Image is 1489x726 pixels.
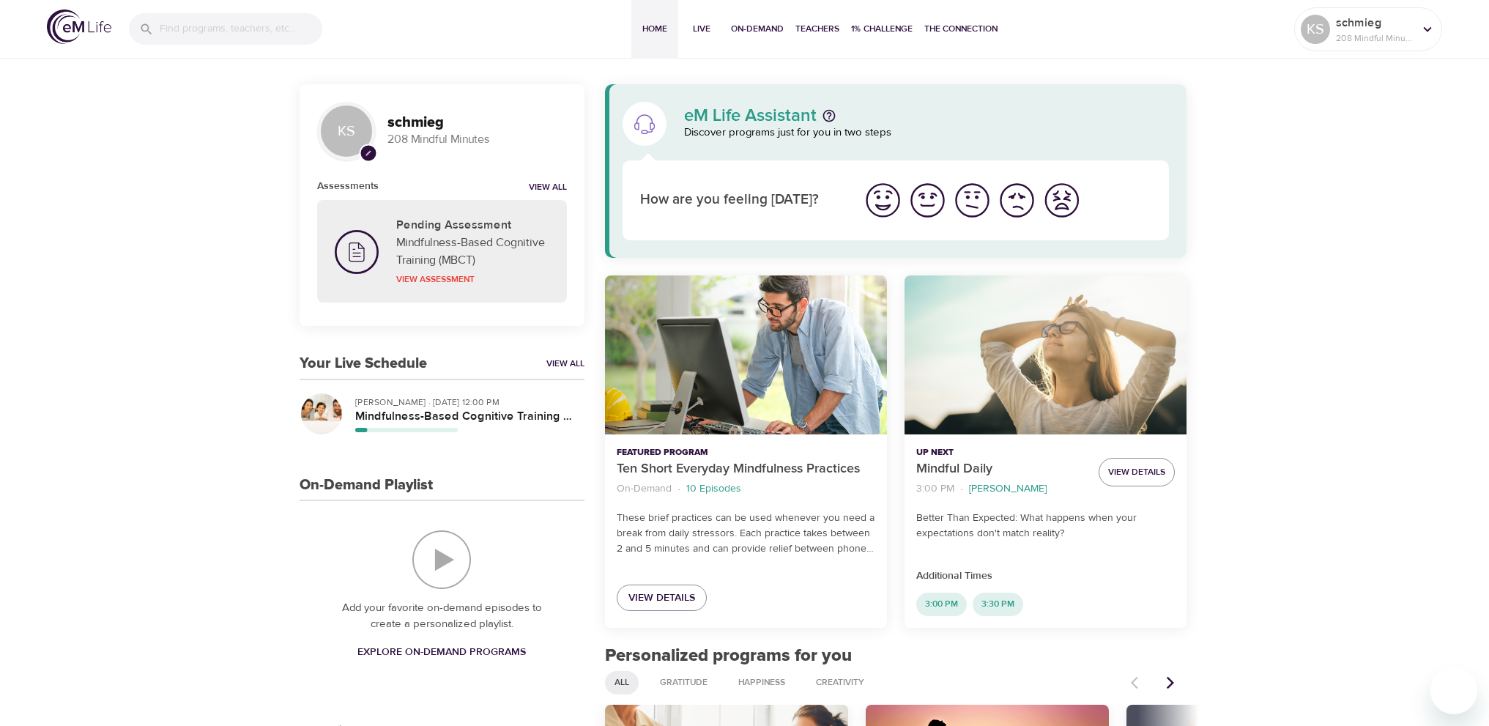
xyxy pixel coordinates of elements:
[606,676,638,689] span: All
[916,446,1087,459] p: Up Next
[605,275,887,434] button: Ten Short Everyday Mindfulness Practices
[317,102,376,160] div: KS
[916,481,954,497] p: 3:00 PM
[1041,180,1082,221] img: worst
[960,479,963,499] li: ·
[1336,32,1414,45] p: 208 Mindful Minutes
[916,511,1175,541] p: Better Than Expected: What happens when your expectations don't match reality?
[973,598,1023,610] span: 3:30 PM
[352,639,532,666] a: Explore On-Demand Programs
[651,676,716,689] span: Gratitude
[686,481,741,497] p: 10 Episodes
[863,180,903,221] img: great
[546,358,584,370] a: View All
[905,178,950,223] button: I'm feeling good
[637,21,672,37] span: Home
[605,645,1187,667] h2: Personalized programs for you
[617,479,875,499] nav: breadcrumb
[329,600,555,633] p: Add your favorite on-demand episodes to create a personalized playlist.
[952,180,992,221] img: ok
[907,180,948,221] img: good
[412,530,471,589] img: On-Demand Playlist
[628,589,695,607] span: View Details
[969,481,1047,497] p: [PERSON_NAME]
[806,671,874,694] div: Creativity
[916,593,967,616] div: 3:00 PM
[916,568,1175,584] p: Additional Times
[355,409,573,424] h5: Mindfulness-Based Cognitive Training (MBCT)
[396,234,549,269] p: Mindfulness-Based Cognitive Training (MBCT)
[317,178,379,194] h6: Assessments
[916,459,1087,479] p: Mindful Daily
[1336,14,1414,32] p: schmieg
[387,114,567,131] h3: schmieg
[47,10,111,44] img: logo
[1099,458,1175,486] button: View Details
[300,477,433,494] h3: On-Demand Playlist
[684,125,1170,141] p: Discover programs just for you in two steps
[1154,667,1187,699] button: Next items
[633,112,656,136] img: eM Life Assistant
[617,585,707,612] a: View Details
[729,671,795,694] div: Happiness
[355,396,573,409] p: [PERSON_NAME] · [DATE] 12:00 PM
[1430,667,1477,714] iframe: Button to launch messaging window
[950,178,995,223] button: I'm feeling ok
[529,182,567,194] a: View all notifications
[357,643,526,662] span: Explore On-Demand Programs
[650,671,717,694] div: Gratitude
[684,21,719,37] span: Live
[1301,15,1330,44] div: KS
[396,273,549,286] p: View Assessment
[300,355,427,372] h3: Your Live Schedule
[995,178,1039,223] button: I'm feeling bad
[973,593,1023,616] div: 3:30 PM
[396,218,549,233] h5: Pending Assessment
[861,178,905,223] button: I'm feeling great
[731,21,784,37] span: On-Demand
[1039,178,1084,223] button: I'm feeling worst
[617,481,672,497] p: On-Demand
[795,21,839,37] span: Teachers
[617,446,875,459] p: Featured Program
[640,190,843,211] p: How are you feeling [DATE]?
[387,131,567,148] p: 208 Mindful Minutes
[807,676,873,689] span: Creativity
[924,21,998,37] span: The Connection
[160,13,322,45] input: Find programs, teachers, etc...
[617,459,875,479] p: Ten Short Everyday Mindfulness Practices
[605,671,639,694] div: All
[617,511,875,557] p: These brief practices can be used whenever you need a break from daily stressors. Each practice t...
[677,479,680,499] li: ·
[916,479,1087,499] nav: breadcrumb
[851,21,913,37] span: 1% Challenge
[1108,464,1165,480] span: View Details
[916,598,967,610] span: 3:00 PM
[997,180,1037,221] img: bad
[905,275,1187,434] button: Mindful Daily
[684,107,817,125] p: eM Life Assistant
[729,676,794,689] span: Happiness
